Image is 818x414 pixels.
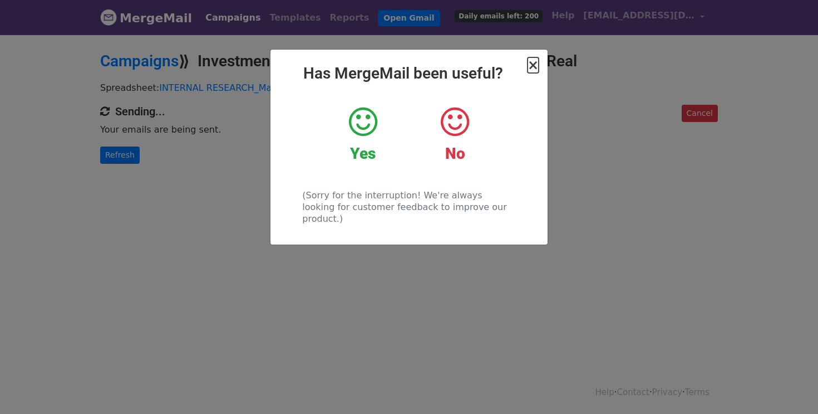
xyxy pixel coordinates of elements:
p: (Sorry for the interruption! We're always looking for customer feedback to improve our product.) [302,189,515,225]
strong: Yes [350,144,376,163]
a: No [417,105,492,163]
button: Close [528,59,539,72]
span: × [528,57,539,73]
iframe: Chat Widget [762,361,818,414]
h2: Has MergeMail been useful? [279,64,539,83]
strong: No [445,144,465,163]
a: Yes [326,105,401,163]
